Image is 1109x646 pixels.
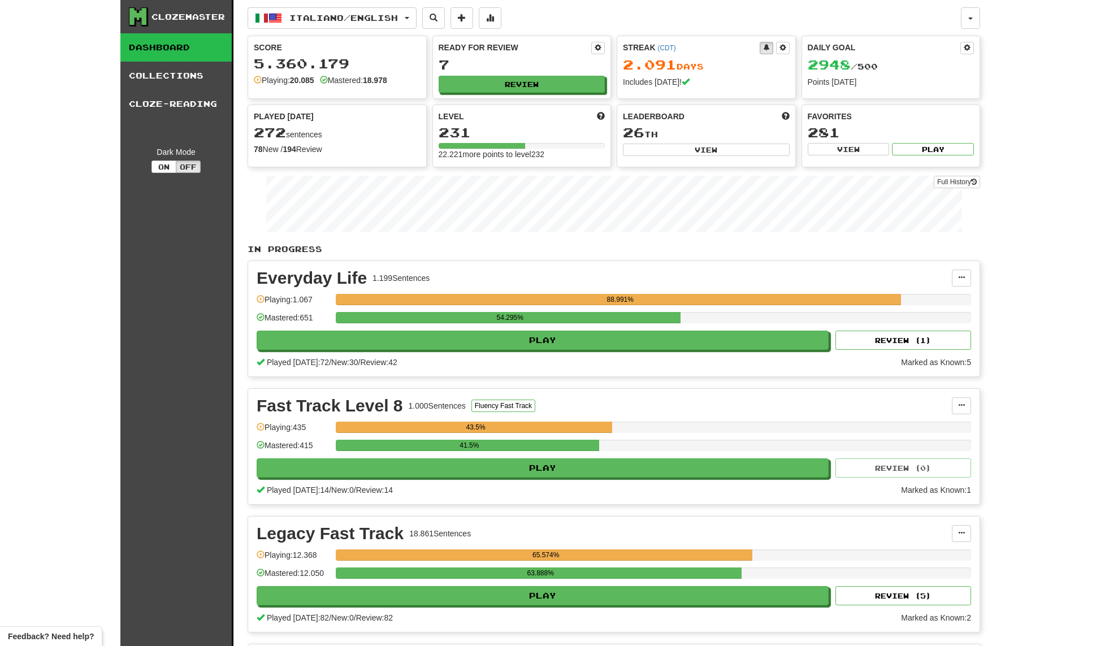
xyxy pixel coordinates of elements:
button: Search sentences [422,7,445,29]
div: Mastered: [320,75,387,86]
span: Played [DATE]: 14 [267,485,329,495]
span: Open feedback widget [8,631,94,642]
div: Fast Track Level 8 [257,397,403,414]
span: This week in points, UTC [782,111,790,122]
span: Review: 42 [360,358,397,367]
div: 7 [439,58,605,72]
span: / [358,358,361,367]
div: 1.000 Sentences [409,400,466,411]
div: 43.5% [339,422,612,433]
div: Marked as Known: 2 [901,612,971,623]
div: Marked as Known: 1 [901,484,971,496]
p: In Progress [248,244,980,255]
span: 272 [254,124,286,140]
div: Includes [DATE]! [623,76,790,88]
div: 65.574% [339,549,752,561]
div: 54.295% [339,312,681,323]
span: Review: 14 [356,485,393,495]
div: Ready for Review [439,42,592,53]
div: Streak [623,42,760,53]
span: Score more points to level up [597,111,605,122]
span: Review: 82 [356,613,393,622]
button: On [151,161,176,173]
span: Leaderboard [623,111,685,122]
div: Dark Mode [129,146,223,158]
span: New: 30 [331,358,358,367]
div: Legacy Fast Track [257,525,404,542]
button: Review (0) [835,458,971,478]
div: 41.5% [339,440,599,451]
button: View [623,144,790,156]
button: Play [257,458,829,478]
div: Mastered: 415 [257,440,330,458]
button: View [808,143,890,155]
div: Marked as Known: 5 [901,357,971,368]
span: 2948 [808,57,851,72]
div: Mastered: 12.050 [257,567,330,586]
div: 231 [439,125,605,140]
button: Fluency Fast Track [471,400,535,412]
a: Collections [120,62,232,90]
button: Review (5) [835,586,971,605]
span: / 500 [808,62,878,71]
div: Playing: 1.067 [257,294,330,313]
div: 63.888% [339,567,742,579]
button: Play [892,143,974,155]
span: Played [DATE]: 72 [267,358,329,367]
span: Italiano / English [289,13,398,23]
strong: 20.085 [290,76,314,85]
span: / [329,485,331,495]
span: Played [DATE]: 82 [267,613,329,622]
span: Played [DATE] [254,111,314,122]
div: Playing: 12.368 [257,549,330,568]
div: th [623,125,790,140]
button: Off [176,161,201,173]
div: Everyday Life [257,270,367,287]
span: New: 0 [331,485,354,495]
button: Review (1) [835,331,971,350]
strong: 18.978 [363,76,387,85]
div: sentences [254,125,421,140]
button: Play [257,586,829,605]
span: New: 0 [331,613,354,622]
div: 281 [808,125,974,140]
div: Points [DATE] [808,76,974,88]
span: 2.091 [623,57,677,72]
span: / [354,613,356,622]
div: Mastered: 651 [257,312,330,331]
a: (CDT) [657,44,675,52]
div: New / Review [254,144,421,155]
button: Italiano/English [248,7,417,29]
div: Clozemaster [151,11,225,23]
div: 22.221 more points to level 232 [439,149,605,160]
button: Review [439,76,605,93]
div: Day s [623,58,790,72]
button: More stats [479,7,501,29]
div: Playing: 435 [257,422,330,440]
strong: 194 [283,145,296,154]
button: Play [257,331,829,350]
span: / [329,358,331,367]
button: Add sentence to collection [450,7,473,29]
a: Full History [934,176,980,188]
span: / [329,613,331,622]
div: Playing: [254,75,314,86]
span: Level [439,111,464,122]
span: / [354,485,356,495]
strong: 78 [254,145,263,154]
div: 18.861 Sentences [409,528,471,539]
div: Favorites [808,111,974,122]
div: 1.199 Sentences [372,272,430,284]
div: Score [254,42,421,53]
a: Cloze-Reading [120,90,232,118]
div: 88.991% [339,294,901,305]
span: 26 [623,124,644,140]
div: Daily Goal [808,42,961,54]
div: 5.360.179 [254,57,421,71]
a: Dashboard [120,33,232,62]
